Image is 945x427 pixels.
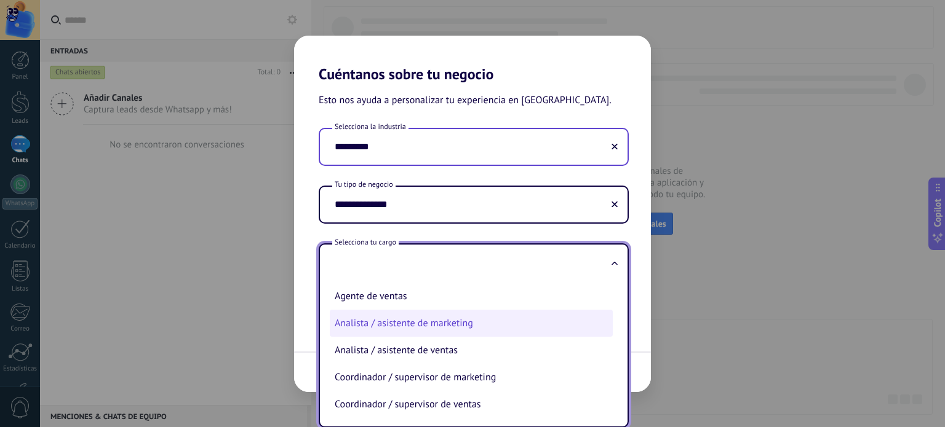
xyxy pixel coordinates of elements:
[330,391,613,418] li: Coordinador / supervisor de ventas
[330,283,613,310] li: Agente de ventas
[294,36,651,83] h2: Cuéntanos sobre tu negocio
[330,310,613,337] li: Analista / asistente de marketing
[319,93,612,109] span: Esto nos ayuda a personalizar tu experiencia en [GEOGRAPHIC_DATA].
[330,337,613,364] li: Analista / asistente de ventas
[330,364,613,391] li: Coordinador / supervisor de marketing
